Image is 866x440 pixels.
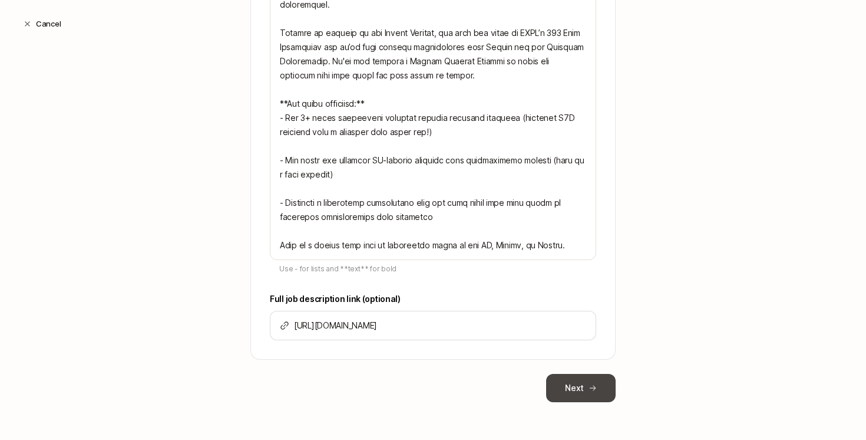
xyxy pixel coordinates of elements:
label: Full job description link (optional) [270,292,596,306]
button: Cancel [14,13,70,34]
button: Next [546,374,616,402]
input: Add link [294,318,586,333]
span: Use - for lists and **text** for bold [279,264,396,273]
